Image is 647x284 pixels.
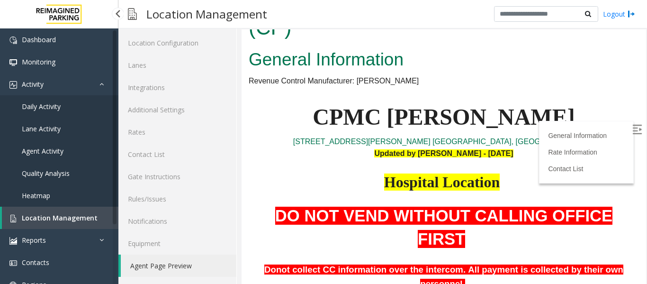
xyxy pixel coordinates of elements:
[22,169,70,178] span: Quality Analysis
[22,213,98,222] span: Location Management
[22,258,49,267] span: Contacts
[118,165,236,188] a: Gate Instructions
[22,57,55,66] span: Monitoring
[391,95,400,105] img: Open/Close Sidebar Menu
[22,236,46,245] span: Reports
[22,191,50,200] span: Heatmap
[71,75,333,100] span: CPMC [PERSON_NAME]
[2,207,118,229] a: Location Management
[9,259,17,267] img: 'icon'
[23,235,382,259] b: Donot collect CC information over the intercom. All payment is collected by their own personnel.
[9,81,17,89] img: 'icon'
[121,255,236,277] a: Agent Page Preview
[118,188,236,210] a: Rules/Issues
[22,35,56,44] span: Dashboard
[118,54,236,76] a: Lanes
[306,136,341,143] a: Contact List
[628,9,635,19] img: logout
[22,147,63,156] span: Agent Activity
[118,210,236,232] a: Notifications
[306,102,365,110] a: General Information
[7,18,397,43] h2: General Information
[34,177,371,219] span: DO NOT VEND WITHOUT CALLING OFFICE FIRST
[22,80,44,89] span: Activity
[143,144,258,161] span: Hospital Location
[22,102,61,111] span: Daily Activity
[9,237,17,245] img: 'icon'
[118,32,236,54] a: Location Configuration
[118,143,236,165] a: Contact List
[133,120,271,128] span: Updated by [PERSON_NAME] - [DATE]
[9,215,17,222] img: 'icon'
[118,121,236,143] a: Rates
[7,47,177,55] span: Revenue Control Manufacturer: [PERSON_NAME]
[52,108,353,116] a: [STREET_ADDRESS][PERSON_NAME] [GEOGRAPHIC_DATA], [GEOGRAPHIC_DATA]
[118,76,236,99] a: Integrations
[118,99,236,121] a: Additional Settings
[118,232,236,255] a: Equipment
[22,124,61,133] span: Lane Activity
[9,59,17,66] img: 'icon'
[128,2,137,26] img: pageIcon
[603,9,635,19] a: Logout
[9,37,17,44] img: 'icon'
[306,119,356,127] a: Rate Information
[142,2,272,26] h3: Location Management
